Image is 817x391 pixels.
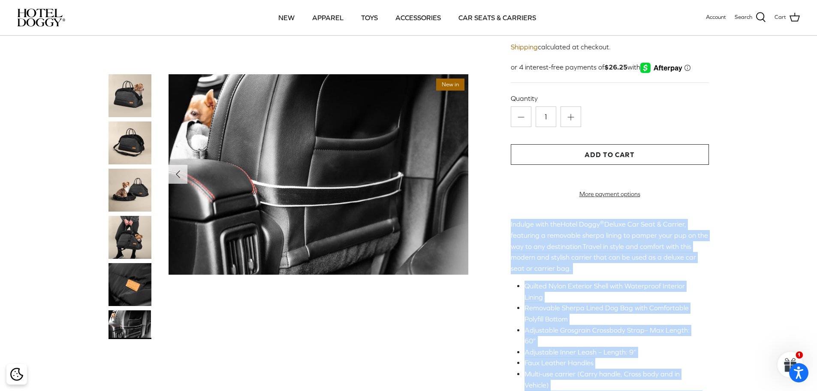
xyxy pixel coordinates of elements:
li: Faux Leather Handles [525,358,702,369]
span: Cart [775,13,786,22]
li: Adjustable Inner Leash – Length: 9” [525,347,702,358]
a: TOYS [353,3,386,32]
li: Quilted Nylon Exterior Shell with Waterproof Interior Lining [525,281,702,303]
li: Multi-use carrier (Carry handle, Cross body and in Vehicle) [525,369,702,391]
span: Indulge with the [511,220,561,228]
a: Cart [775,12,800,23]
span: Deluxe Car Seat & Carrier, featuring a removable sherpa lining to pamper your pup on the way to a... [511,220,708,250]
span: Hotel Doggy [561,220,600,228]
sup: ® [600,219,604,225]
a: CAR SEATS & CARRIERS [451,3,544,32]
a: Search [735,12,766,23]
li: Removable Sherpa Lined Dog Bag with Comfortable Polyfill Bottom [525,303,702,324]
label: Quantity [511,94,709,103]
a: More payment options [511,191,709,198]
a: Account [706,13,726,22]
button: Cookie policy [9,367,24,382]
li: Adjustable Grosgrain Crossbody Strap– Max Length: 60” [525,325,702,347]
a: Shipping [511,43,538,51]
a: ACCESSORIES [388,3,449,32]
img: hoteldoggycom [17,9,65,27]
div: Primary navigation [127,3,687,32]
span: Travel in style and comfort with this modern and stylish carrier that can be used as a deluxe car... [511,242,696,272]
div: calculated at checkout. [511,42,709,53]
input: Quantity [536,106,556,127]
img: Cookie policy [10,368,23,381]
a: NEW [271,3,302,32]
button: Add to Cart [511,144,709,165]
a: APPAREL [304,3,351,32]
span: Account [706,14,726,20]
button: Previous [169,165,187,184]
div: Cookie policy [6,364,27,385]
span: Search [735,13,752,22]
span: New in [436,79,464,91]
